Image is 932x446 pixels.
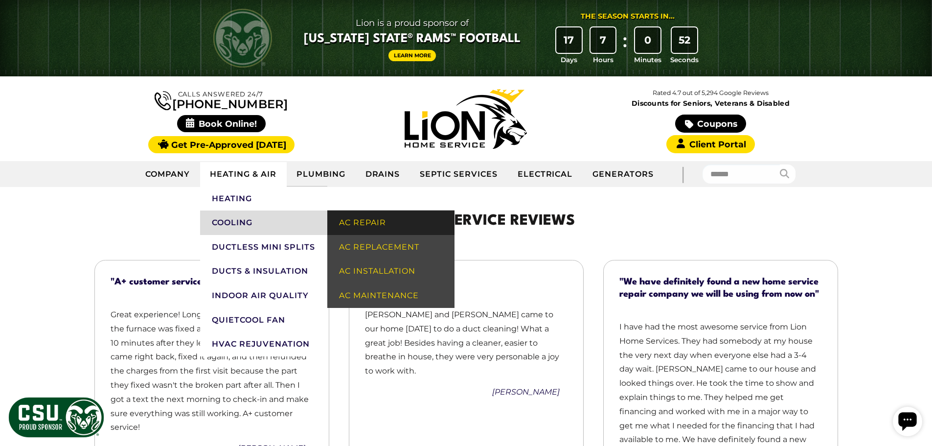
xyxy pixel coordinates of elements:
[200,187,327,211] a: Heating
[675,115,746,133] a: Coupons
[200,283,327,308] a: Indoor Air Quality
[327,283,455,308] a: AC Maintenance
[155,89,288,110] a: [PHONE_NUMBER]
[4,4,33,33] div: Open chat widget
[327,259,455,283] a: AC Installation
[200,259,327,283] a: Ducts & Insulation
[410,162,507,187] a: Septic Services
[634,55,661,65] span: Minutes
[405,89,527,149] img: Lion Home Service
[200,235,327,259] a: Ductless Mini Splits
[388,50,436,61] a: Learn More
[508,162,583,187] a: Electrical
[583,162,663,187] a: Generators
[365,386,568,398] div: [PERSON_NAME]
[304,31,521,47] span: [US_STATE] State® Rams™ Football
[177,115,266,132] span: Book Online!
[556,27,582,53] div: 17
[365,308,568,378] p: [PERSON_NAME] and [PERSON_NAME] came to our home [DATE] to do a duct cleaning! What a great job! ...
[672,27,697,53] div: 52
[136,162,201,187] a: Company
[593,55,614,65] span: Hours
[663,161,703,187] div: |
[591,27,616,53] div: 7
[365,276,568,288] h4: "What a great job!"
[200,211,327,235] a: Cooling
[111,276,313,288] h4: "A+ customer service!"
[200,162,286,187] a: Heating & Air
[356,162,410,187] a: Drains
[635,27,660,53] div: 0
[200,308,327,332] a: QuietCool Fan
[287,162,356,187] a: Plumbing
[591,100,831,107] span: Discounts for Seniors, Veterans & Disabled
[7,396,105,439] img: CSU Sponsor Badge
[561,55,577,65] span: Days
[181,211,752,233] h1: Lion Home Service Reviews
[111,308,313,435] p: Great experience! Long story short: They thought the furnace was fixed after changing out a part,...
[327,211,455,235] a: AC Repair
[619,276,822,301] h4: "We have definitely found a new home service repair company we will be using from now on"
[304,15,521,31] span: Lion is a proud sponsor of
[327,235,455,259] a: AC Replacement
[581,11,675,22] div: The Season Starts in...
[200,332,327,356] a: HVAC Rejuvenation
[670,55,699,65] span: Seconds
[588,88,833,98] p: Rated 4.7 out of 5,294 Google Reviews
[213,9,272,68] img: CSU Rams logo
[620,27,630,65] div: :
[666,135,754,153] a: Client Portal
[148,136,295,153] a: Get Pre-Approved [DATE]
